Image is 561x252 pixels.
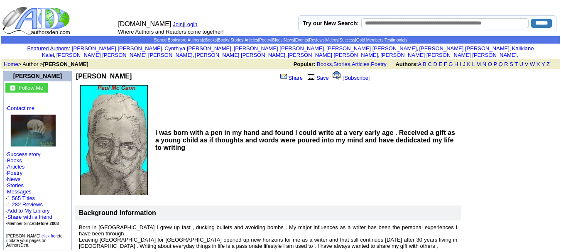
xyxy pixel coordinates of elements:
[118,20,171,27] font: [DOMAIN_NAME]
[195,52,285,58] a: [PERSON_NAME] [PERSON_NAME]
[333,71,341,80] img: alert.gif
[433,61,437,67] a: D
[344,75,368,81] a: Subscribe
[418,61,421,67] a: A
[6,234,63,247] font: [PERSON_NAME], to update your pages on AuthorsDen.
[510,61,513,67] a: S
[80,85,148,195] img: 7865.jpg
[371,61,387,67] a: Poetry
[339,38,355,42] a: Success
[10,86,15,91] img: gc.jpg
[6,195,59,226] font: · ·
[7,182,24,188] a: Stories
[493,61,497,67] a: P
[154,38,407,42] span: | | | | | | | | | | | | | |
[518,53,519,58] font: i
[184,21,198,27] a: Login
[173,21,183,27] a: Join
[279,75,303,81] a: Share
[419,45,509,51] a: [PERSON_NAME] [PERSON_NAME]
[35,221,59,226] b: Before 2003
[530,61,535,67] a: W
[498,61,502,67] a: Q
[5,105,70,227] font: · · · · · · ·
[7,188,32,195] a: Messages
[488,61,492,67] a: O
[317,61,332,67] a: Books
[43,61,88,67] b: [PERSON_NAME]
[7,208,50,214] a: Add to My Library
[380,53,380,58] font: i
[326,45,416,51] a: [PERSON_NAME] [PERSON_NAME]
[7,221,59,226] font: Member Since:
[259,38,271,42] a: Poetry
[287,53,288,58] font: i
[4,61,88,67] font: > Author >
[164,45,231,51] a: Cynth'ya [PERSON_NAME]
[7,151,41,157] a: Success story
[7,164,25,170] a: Articles
[519,61,523,67] a: U
[230,38,243,42] a: Stories
[423,61,426,67] a: B
[245,38,258,42] a: Articles
[79,224,457,249] font: Born in [GEOGRAPHIC_DATA] I grew up fast , ducking bullets and avoiding bombs . My major influenc...
[4,61,18,67] a: Home
[306,73,316,80] img: library.gif
[7,170,23,176] a: Poetry
[418,46,419,51] font: i
[395,61,418,67] b: Authors:
[380,52,517,58] a: [PERSON_NAME] [PERSON_NAME] [PERSON_NAME]
[234,45,324,51] a: [PERSON_NAME] [PERSON_NAME]
[76,73,132,80] b: [PERSON_NAME]
[472,61,475,67] a: L
[385,38,407,42] a: Testimonials
[13,73,62,79] a: [PERSON_NAME]
[514,61,518,67] a: T
[504,61,508,67] a: R
[288,52,378,58] a: [PERSON_NAME] [PERSON_NAME]
[343,75,345,81] font: [
[537,61,540,67] a: X
[118,29,223,35] font: Where Authors and Readers come together!
[428,61,431,67] a: C
[218,38,230,42] a: Books
[6,208,52,226] font: · · ·
[194,53,195,58] font: i
[42,45,534,58] font: , , , , , , , , , ,
[27,45,70,51] font: :
[27,45,69,51] a: Featured Authors
[7,201,43,208] a: 1,282 Reviews
[326,38,338,42] a: Videos
[309,38,325,42] a: Reviews
[448,61,453,67] a: G
[463,61,465,67] a: J
[476,61,481,67] a: M
[356,38,384,42] a: Gold Members
[306,75,329,81] a: Save
[326,46,326,51] font: i
[187,38,201,42] a: Authors
[155,129,455,151] b: I was born with a pen in my hand and found I could write at a very early age . Received a gift as...
[454,61,458,67] a: H
[7,214,52,220] a: Share with a friend
[55,53,56,58] font: i
[19,85,43,91] font: Follow Me
[272,38,283,42] a: Blogs
[511,46,512,51] font: i
[294,61,316,67] b: Popular:
[294,61,557,67] font: , , ,
[467,61,471,67] a: K
[483,61,486,67] a: N
[19,84,43,91] a: Follow Me
[460,61,461,67] a: I
[333,61,350,67] a: Stories
[2,6,72,35] img: logo_ad.gif
[525,61,529,67] a: V
[280,73,287,80] img: share_page.gif
[7,157,22,164] a: Books
[72,45,162,51] a: [PERSON_NAME] [PERSON_NAME]
[7,105,34,111] a: Contact me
